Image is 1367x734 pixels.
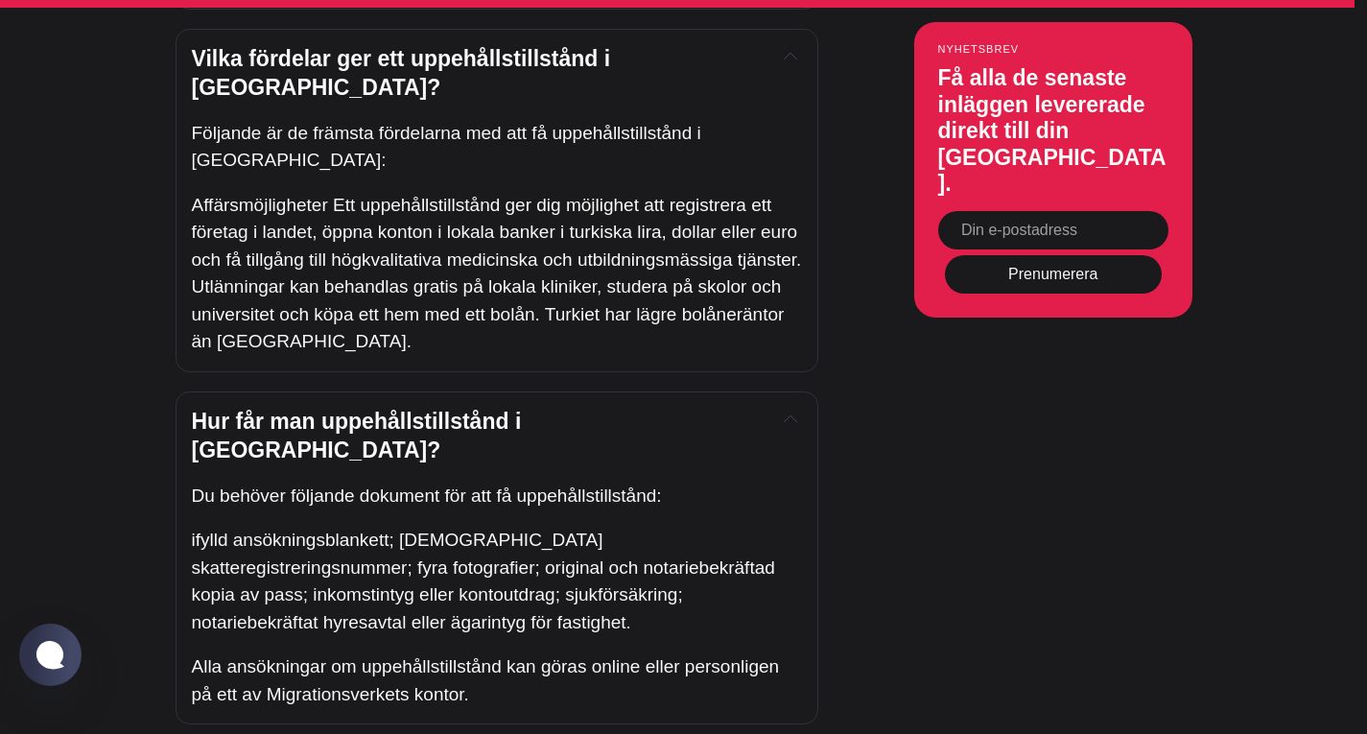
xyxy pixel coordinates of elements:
font: Vilka fördelar ger ett uppehållstillstånd i [GEOGRAPHIC_DATA]? [192,46,611,100]
font: Hur får man uppehållstillstånd i [GEOGRAPHIC_DATA]? [192,409,522,462]
font: Alla ansökningar om uppehållstillstånd kan göras online eller personligen på ett av Migrationsver... [192,656,780,704]
font: Nyhetsbrev [938,43,1020,55]
font: Affärsmöjligheter Ett uppehållstillstånd ger dig möjlighet att registrera ett företag i landet, ö... [192,195,802,352]
font: Prenumerera [1008,266,1097,282]
font: Få alla de senaste inläggen levererade direkt till din [GEOGRAPHIC_DATA]. [938,65,1167,196]
font: ifylld ansökningsblankett; [DEMOGRAPHIC_DATA] skatteregistreringsnummer; fyra fotografier; origin... [192,530,775,632]
button: Prenumerera [945,255,1162,294]
input: Din e-postadress [938,211,1168,249]
font: Du behöver följande dokument för att få uppehållstillstånd: [192,485,662,506]
font: Följande är de främsta fördelarna med att få uppehållstillstånd i [GEOGRAPHIC_DATA]: [192,123,701,171]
